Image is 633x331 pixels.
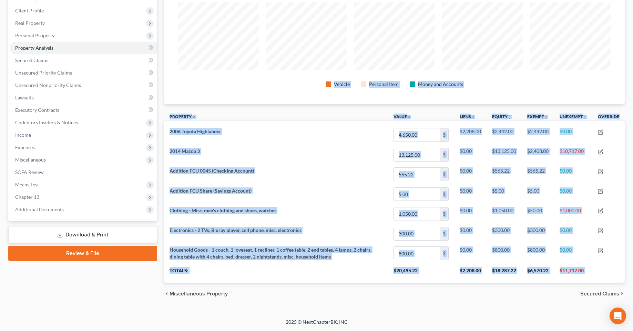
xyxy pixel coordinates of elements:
[522,145,554,165] td: $2,408.00
[170,114,196,119] a: Property expand_less
[554,165,592,184] td: $0.00
[440,188,448,201] div: $
[487,224,522,243] td: $300.00
[583,115,587,119] i: unfold_more
[460,114,475,119] a: Liensunfold_more
[440,227,448,240] div: $
[554,145,592,165] td: $10,717.00
[487,243,522,263] td: $800.00
[334,81,350,88] div: Vehicle
[454,125,487,145] td: $2,208.00
[580,291,625,296] button: Secured Claims chevron_right
[554,125,592,145] td: $0.00
[454,263,487,283] th: $2,208.00
[15,57,48,63] span: Secured Claims
[454,204,487,224] td: $0.00
[164,263,388,283] th: Totals:
[394,227,440,240] input: 0.00
[522,224,554,243] td: $300.00
[454,184,487,204] td: $0.00
[164,291,228,296] button: chevron_left Miscellaneous Property
[508,115,512,119] i: unfold_more
[10,104,157,116] a: Executory Contracts
[554,224,592,243] td: $0.00
[15,157,46,163] span: Miscellaneous
[394,114,411,119] a: Valueunfold_more
[454,145,487,165] td: $0.00
[170,291,228,296] span: Miscellaneous Property
[522,243,554,263] td: $800.00
[440,168,448,181] div: $
[15,70,72,76] span: Unsecured Priority Claims
[8,246,157,261] a: Review & File
[544,115,548,119] i: unfold_more
[10,91,157,104] a: Lawsuits
[15,32,54,38] span: Personal Property
[15,132,31,138] span: Income
[560,114,587,119] a: Unexemptunfold_more
[522,184,554,204] td: $5.00
[15,20,45,26] span: Real Property
[487,263,522,283] th: $18,287.22
[394,207,440,221] input: 0.00
[407,115,411,119] i: unfold_more
[554,243,592,263] td: $0.00
[454,224,487,243] td: $0.00
[487,165,522,184] td: $565.22
[454,165,487,184] td: $0.00
[15,194,39,200] span: Chapter 13
[15,95,34,100] span: Lawsuits
[554,263,592,283] th: $11,717.00
[192,115,196,119] i: expand_less
[487,184,522,204] td: $5.00
[15,45,53,51] span: Property Analysis
[170,247,371,260] span: Household Goods - 1 couch, 1 loveseat, 1 recliner, 1 coffee table, 2 end tables, 4 lamps, 2 chair...
[522,165,554,184] td: $565.22
[170,188,252,194] span: Addition FCU Share (Savings Account)
[554,204,592,224] td: $1,000.00
[10,67,157,79] a: Unsecured Priority Claims
[418,81,463,88] div: Money and Accounts
[170,148,200,154] span: 2014 Mazda 3
[15,206,64,212] span: Additional Documents
[487,145,522,165] td: $13,125.00
[487,125,522,145] td: $2,442.00
[471,115,475,119] i: unfold_more
[440,128,448,142] div: $
[15,169,44,175] span: SOFA Review
[170,128,221,134] span: 2006 Toyota Highlander
[10,166,157,178] a: SOFA Review
[492,114,512,119] a: Equityunfold_more
[592,110,625,125] th: Override
[394,188,440,201] input: 0.00
[369,81,399,88] div: Personal Item
[522,263,554,283] th: $6,570.22
[394,128,440,142] input: 0.00
[170,207,276,213] span: Clothing - Misc. men's clothing and shoes, watches
[15,119,78,125] span: Codebtors Insiders & Notices
[15,182,39,187] span: Means Test
[8,227,157,243] a: Download & Print
[522,125,554,145] td: $2,442.00
[554,184,592,204] td: $0.00
[487,204,522,224] td: $1,050.00
[10,79,157,91] a: Unsecured Nonpriority Claims
[580,291,619,296] span: Secured Claims
[10,42,157,54] a: Property Analysis
[440,148,448,161] div: $
[15,144,35,150] span: Expenses
[120,319,513,331] div: 2025 © NextChapterBK, INC
[394,247,440,260] input: 0.00
[170,227,302,233] span: Electronics - 2 TVs, Bluray player, cell phone, misc. electronics
[394,148,440,161] input: 0.00
[15,107,59,113] span: Executory Contracts
[440,247,448,260] div: $
[527,114,548,119] a: Exemptunfold_more
[388,263,454,283] th: $20,495.22
[610,308,626,324] div: Open Intercom Messenger
[15,8,44,13] span: Client Profile
[10,54,157,67] a: Secured Claims
[619,291,625,296] i: chevron_right
[170,168,254,174] span: Addition FCU 0045 (Checking Account)
[454,243,487,263] td: $0.00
